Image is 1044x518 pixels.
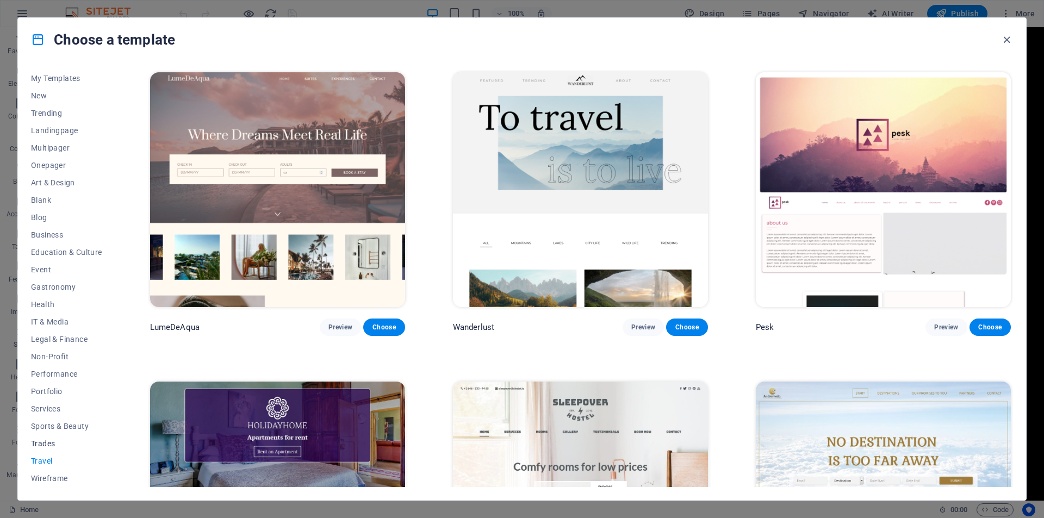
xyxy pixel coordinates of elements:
button: Performance [31,365,102,383]
button: Health [31,296,102,313]
button: Gastronomy [31,278,102,296]
img: LumeDeAqua [150,72,405,307]
button: Education & Culture [31,244,102,261]
span: New [31,91,102,100]
span: Travel [31,457,102,465]
button: Multipager [31,139,102,157]
button: Event [31,261,102,278]
button: IT & Media [31,313,102,330]
span: Onepager [31,161,102,170]
button: Trending [31,104,102,122]
span: Landingpage [31,126,102,135]
button: Blank [31,191,102,209]
span: Choose [978,323,1002,332]
button: Choose [363,319,405,336]
button: New [31,87,102,104]
span: Choose [372,323,396,332]
p: LumeDeAqua [150,322,200,333]
span: Preview [328,323,352,332]
p: Wanderlust [453,322,494,333]
p: Pesk [756,322,774,333]
span: Health [31,300,102,309]
button: Travel [31,452,102,470]
button: Onepager [31,157,102,174]
span: Trades [31,439,102,448]
span: Preview [934,323,958,332]
span: Trending [31,109,102,117]
span: Blank [31,196,102,204]
span: Choose [675,323,699,332]
button: Non-Profit [31,348,102,365]
span: Blog [31,213,102,222]
span: Wireframe [31,474,102,483]
button: Preview [320,319,361,336]
span: Art & Design [31,178,102,187]
span: Performance [31,370,102,378]
button: My Templates [31,70,102,87]
img: Pesk [756,72,1011,307]
span: Business [31,230,102,239]
button: Services [31,400,102,417]
span: Multipager [31,143,102,152]
span: Non-Profit [31,352,102,361]
span: Sports & Beauty [31,422,102,430]
span: Event [31,265,102,274]
span: Portfolio [31,387,102,396]
button: Choose [666,319,707,336]
span: My Templates [31,74,102,83]
img: Wanderlust [453,72,708,307]
button: Art & Design [31,174,102,191]
span: Preview [631,323,655,332]
button: Business [31,226,102,244]
span: IT & Media [31,317,102,326]
button: Wireframe [31,470,102,487]
button: Legal & Finance [31,330,102,348]
button: Portfolio [31,383,102,400]
button: Sports & Beauty [31,417,102,435]
span: Legal & Finance [31,335,102,344]
span: Gastronomy [31,283,102,291]
button: Landingpage [31,122,102,139]
button: Preview [623,319,664,336]
h4: Choose a template [31,31,175,48]
span: Education & Culture [31,248,102,257]
button: Choose [970,319,1011,336]
span: Services [31,404,102,413]
button: Trades [31,435,102,452]
button: Preview [925,319,967,336]
button: Blog [31,209,102,226]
